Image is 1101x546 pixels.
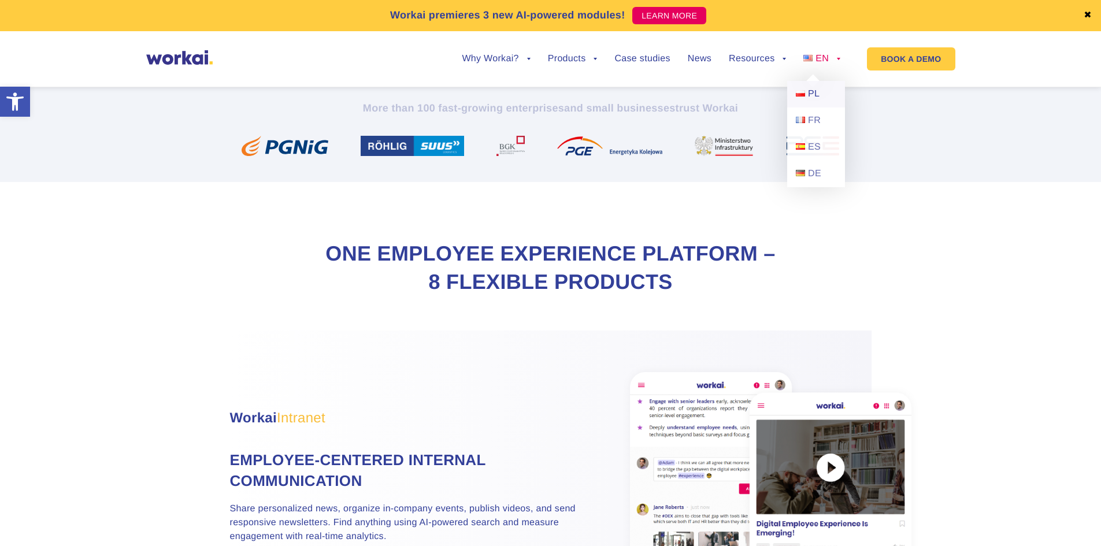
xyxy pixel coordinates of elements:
[808,89,820,99] span: PL
[787,81,845,107] a: PL
[688,54,711,64] a: News
[808,116,821,125] span: FR
[787,134,845,161] a: ES
[462,54,530,64] a: Why Workai?
[230,101,872,115] h2: More than 100 fast-growing enterprises trust Workai
[787,107,845,134] a: FR
[632,7,706,24] a: LEARN MORE
[548,54,598,64] a: Products
[320,240,782,296] h2: One Employee Experience Platform – 8 flexible products
[230,408,577,429] h3: Workai
[390,8,625,23] p: Workai premieres 3 new AI-powered modules!
[230,502,577,544] p: Share personalized news, organize in-company events, publish videos, and send responsive newslett...
[564,102,675,114] i: and small businesses
[808,169,821,179] span: DE
[614,54,670,64] a: Case studies
[1084,11,1092,20] a: ✖
[277,410,325,426] span: Intranet
[867,47,955,70] a: BOOK A DEMO
[815,54,829,64] span: EN
[729,54,786,64] a: Resources
[230,450,577,492] h4: Employee-centered internal communication
[787,161,845,187] a: DE
[808,142,821,152] span: ES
